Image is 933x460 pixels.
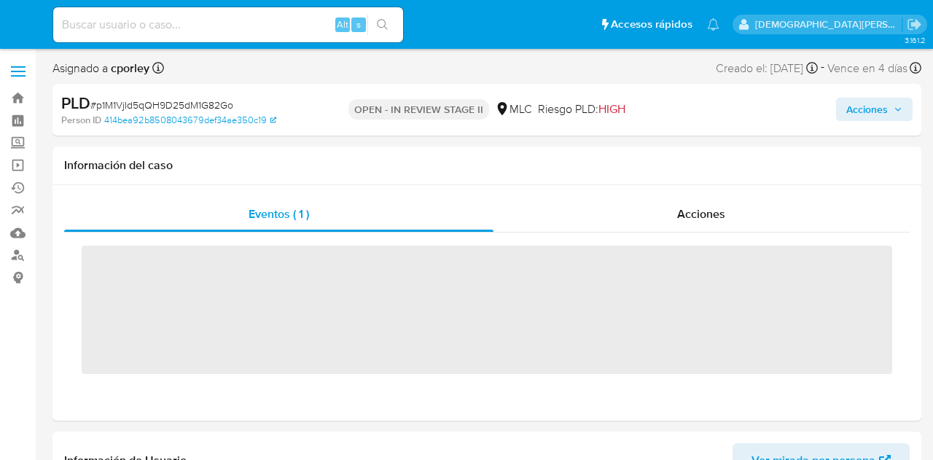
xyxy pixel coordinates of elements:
a: Notificaciones [707,18,719,31]
button: search-icon [367,15,397,35]
div: MLC [495,101,532,117]
span: Alt [337,17,348,31]
a: 414bea92b8508043679def34ae350c19 [104,114,276,127]
span: Eventos ( 1 ) [249,206,309,222]
span: Acciones [846,98,888,121]
span: Acciones [677,206,725,222]
span: Riesgo PLD: [538,101,625,117]
p: OPEN - IN REVIEW STAGE II [348,99,489,120]
span: Asignado a [52,61,149,77]
a: Salir [907,17,922,32]
input: Buscar usuario o caso... [53,15,403,34]
span: ‌ [82,246,892,374]
span: Vence en 4 días [827,61,907,77]
button: Acciones [836,98,913,121]
span: # p1M1VjId5qQH9D25dM1G82Go [90,98,233,112]
h1: Información del caso [64,158,910,173]
b: PLD [61,91,90,114]
span: HIGH [598,101,625,117]
span: - [821,58,824,78]
div: Creado el: [DATE] [716,58,818,78]
b: Person ID [61,114,101,127]
p: cristian.porley@mercadolibre.com [755,17,902,31]
span: Accesos rápidos [611,17,692,32]
b: cporley [108,60,149,77]
span: s [356,17,361,31]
